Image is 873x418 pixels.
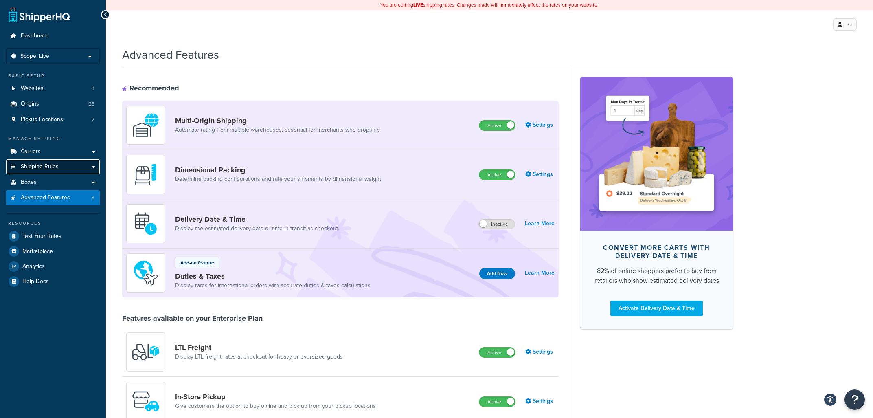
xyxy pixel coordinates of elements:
[525,169,555,180] a: Settings
[20,53,49,60] span: Scope: Live
[132,387,160,416] img: wfgcfpwTIucLEAAAAASUVORK5CYII=
[6,81,100,96] li: Websites
[479,121,515,130] label: Active
[175,116,380,125] a: Multi-Origin Shipping
[22,248,53,255] span: Marketplace
[844,389,865,410] button: Open Resource Center
[6,135,100,142] div: Manage Shipping
[175,272,371,281] a: Duties & Taxes
[21,85,44,92] span: Websites
[593,266,720,286] div: 82% of online shoppers prefer to buy from retailers who show estimated delivery dates
[525,396,555,407] a: Settings
[525,119,555,131] a: Settings
[6,29,100,44] a: Dashboard
[610,301,703,316] a: Activate Delivery Date & Time
[87,101,94,108] span: 128
[6,112,100,127] a: Pickup Locations2
[6,97,100,112] a: Origins128
[175,224,339,233] a: Display the estimated delivery date or time in transit as checkout.
[175,282,371,290] a: Display rates for international orders with accurate duties & taxes calculations
[175,215,339,224] a: Delivery Date & Time
[479,268,515,279] button: Add Now
[175,392,376,401] a: In-Store Pickup
[175,165,381,174] a: Dimensional Packing
[180,259,214,266] p: Add-on feature
[22,233,61,240] span: Test Your Rates
[132,160,160,189] img: DTVBYsAAAAAASUVORK5CYII=
[92,85,94,92] span: 3
[6,244,100,259] a: Marketplace
[21,163,59,170] span: Shipping Rules
[525,267,555,279] a: Learn More
[6,190,100,205] li: Advanced Features
[6,229,100,244] a: Test Your Rates
[6,259,100,274] a: Analytics
[122,47,219,63] h1: Advanced Features
[175,126,380,134] a: Automate rating from multiple warehouses, essential for merchants who dropship
[132,338,160,366] img: y79ZsPf0fXUFUhFXDzUgf+ktZg5F2+ohG75+v3d2s1D9TjoU8PiyCIluIjV41seZevKCRuEjTPPOKHJsQcmKCXGdfprl3L4q7...
[6,81,100,96] a: Websites3
[525,218,555,229] a: Learn More
[525,346,555,358] a: Settings
[6,73,100,79] div: Basic Setup
[479,170,515,180] label: Active
[21,179,37,186] span: Boxes
[132,209,160,238] img: gfkeb5ejjkALwAAAABJRU5ErkJggg==
[21,101,39,108] span: Origins
[6,274,100,289] a: Help Docs
[592,89,721,218] img: feature-image-ddt-36eae7f7280da8017bfb280eaccd9c446f90b1fe08728e4019434db127062ab4.png
[6,144,100,159] a: Carriers
[21,194,70,201] span: Advanced Features
[6,190,100,205] a: Advanced Features8
[413,1,423,9] b: LIVE
[175,353,343,361] a: Display LTL freight rates at checkout for heavy or oversized goods
[6,159,100,174] a: Shipping Rules
[21,33,48,40] span: Dashboard
[175,175,381,183] a: Determine packing configurations and rate your shipments by dimensional weight
[92,194,94,201] span: 8
[21,116,63,123] span: Pickup Locations
[92,116,94,123] span: 2
[132,111,160,139] img: WatD5o0RtDAAAAAElFTkSuQmCC
[175,343,343,352] a: LTL Freight
[175,402,376,410] a: Give customers the option to buy online and pick up from your pickup locations
[6,175,100,190] a: Boxes
[479,397,515,407] label: Active
[593,244,720,260] div: Convert more carts with delivery date & time
[132,259,160,287] img: icon-duo-feat-landed-cost-7136b061.png
[6,97,100,112] li: Origins
[479,348,515,357] label: Active
[122,314,263,323] div: Features available on your Enterprise Plan
[479,219,515,229] label: Inactive
[21,148,41,155] span: Carriers
[6,220,100,227] div: Resources
[122,84,179,92] div: Recommended
[22,278,49,285] span: Help Docs
[22,263,45,270] span: Analytics
[6,112,100,127] li: Pickup Locations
